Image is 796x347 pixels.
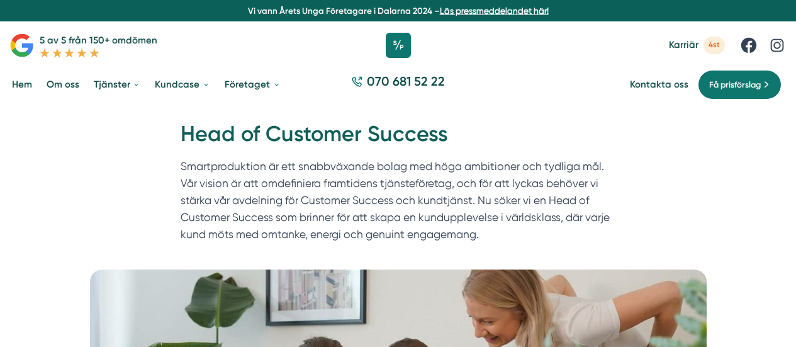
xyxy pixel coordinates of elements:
[669,39,698,51] span: Karriär
[91,69,143,101] a: Tjänster
[44,69,82,101] a: Om oss
[181,120,616,158] h1: Head of Customer Success
[669,37,725,54] a: Karriär 4st
[698,70,782,100] a: Få prisförslag
[40,33,157,48] p: 5 av 5 från 150+ omdömen
[346,73,450,97] a: 070 681 52 22
[704,37,725,54] span: 4st
[630,79,688,91] a: Kontakta oss
[367,73,445,91] span: 070 681 52 22
[709,78,761,91] span: Få prisförslag
[152,69,212,101] a: Kundcase
[222,69,283,101] a: Företaget
[5,5,792,17] p: Vi vann Årets Unga Företagare i Dalarna 2024 –
[440,6,549,16] a: Läs pressmeddelandet här!
[181,158,616,249] p: Smartproduktion är ett snabbväxande bolag med höga ambitioner och tydliga mål. Vår vision är att ...
[9,69,35,101] a: Hem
